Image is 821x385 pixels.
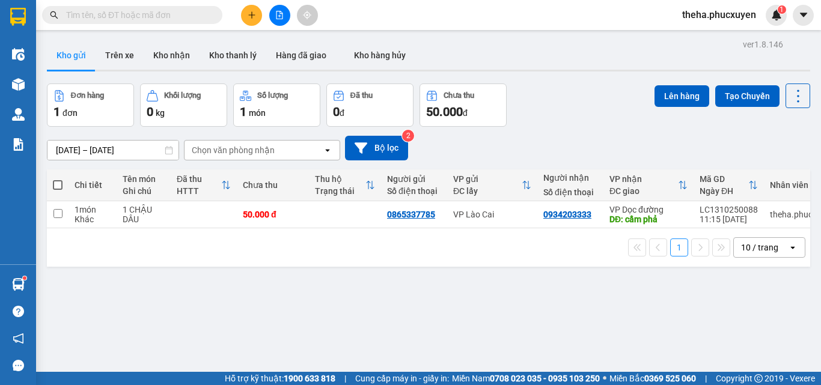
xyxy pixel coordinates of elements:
th: Toggle SortBy [447,169,537,201]
button: Khối lượng0kg [140,83,227,127]
span: file-add [275,11,284,19]
span: message [13,360,24,371]
span: notification [13,333,24,344]
button: plus [241,5,262,26]
span: aim [303,11,311,19]
span: 1 [780,5,784,14]
img: warehouse-icon [12,278,25,291]
span: đơn [63,108,78,118]
div: Khối lượng [164,91,201,100]
strong: 0888 827 827 - 0848 827 827 [25,56,120,77]
span: ⚪️ [603,376,606,381]
button: Số lượng1món [233,83,320,127]
button: Kho thanh lý [200,41,266,70]
sup: 2 [402,130,414,142]
img: warehouse-icon [12,48,25,61]
div: Chưa thu [243,180,303,190]
div: Thu hộ [315,174,365,184]
div: Số lượng [257,91,288,100]
div: Người gửi [387,174,441,184]
div: Chi tiết [75,180,111,190]
span: caret-down [798,10,809,20]
input: Tìm tên, số ĐT hoặc mã đơn [66,8,208,22]
th: Toggle SortBy [309,169,381,201]
div: 1 CHẬU DÂU [123,205,165,224]
span: Miền Nam [452,372,600,385]
button: Kho nhận [144,41,200,70]
div: 0934203333 [543,210,591,219]
div: DĐ: cẩm phả [609,214,688,224]
strong: 1900 633 818 [284,374,335,383]
span: 50.000 [426,105,463,119]
span: theha.phucxuyen [673,7,766,22]
span: 0 [147,105,153,119]
div: Trạng thái [315,186,365,196]
div: Người nhận [543,173,597,183]
button: aim [297,5,318,26]
input: Select a date range. [47,141,179,160]
span: Miền Bắc [609,372,696,385]
span: Cung cấp máy in - giấy in: [355,372,449,385]
svg: open [788,243,798,252]
button: Kho gửi [47,41,96,70]
button: Lên hàng [655,85,709,107]
svg: open [323,145,332,155]
span: món [249,108,266,118]
span: copyright [754,374,763,383]
span: Hỗ trợ kỹ thuật: [225,372,335,385]
div: Khác [75,214,111,224]
th: Toggle SortBy [171,169,237,201]
div: Đơn hàng [71,91,104,100]
div: ver 1.8.146 [743,38,783,51]
span: Gửi hàng [GEOGRAPHIC_DATA]: Hotline: [5,35,121,77]
div: Chọn văn phòng nhận [192,144,275,156]
div: Đã thu [177,174,221,184]
span: 1 [53,105,60,119]
div: Mã GD [700,174,748,184]
strong: 0369 525 060 [644,374,696,383]
span: Gửi hàng Hạ Long: Hotline: [11,80,115,112]
img: icon-new-feature [771,10,782,20]
button: Chưa thu50.000đ [420,83,507,127]
button: Đơn hàng1đơn [47,83,134,127]
div: 11:15 [DATE] [700,214,758,224]
th: Toggle SortBy [603,169,694,201]
span: question-circle [13,306,24,317]
span: | [705,372,707,385]
strong: Công ty TNHH Phúc Xuyên [13,6,113,32]
th: Toggle SortBy [694,169,764,201]
div: 0865337785 [387,210,435,219]
button: Bộ lọc [345,136,408,160]
button: Trên xe [96,41,144,70]
div: Ngày ĐH [700,186,748,196]
sup: 1 [23,276,26,280]
span: Kho hàng hủy [354,50,406,60]
img: warehouse-icon [12,78,25,91]
span: plus [248,11,256,19]
sup: 1 [778,5,786,14]
img: warehouse-icon [12,108,25,121]
div: Chưa thu [444,91,474,100]
button: Hàng đã giao [266,41,336,70]
button: Tạo Chuyến [715,85,780,107]
button: file-add [269,5,290,26]
img: solution-icon [12,138,25,151]
div: HTTT [177,186,221,196]
span: search [50,11,58,19]
span: đ [340,108,344,118]
strong: 024 3236 3236 - [6,46,121,67]
div: 50.000 đ [243,210,303,219]
div: ĐC lấy [453,186,522,196]
div: 1 món [75,205,111,214]
img: logo-vxr [10,8,26,26]
strong: 0708 023 035 - 0935 103 250 [490,374,600,383]
div: Số điện thoại [387,186,441,196]
span: 0 [333,105,340,119]
div: VP nhận [609,174,678,184]
div: Số điện thoại [543,187,597,197]
div: VP Dọc đường [609,205,688,214]
div: Tên món [123,174,165,184]
span: 1 [240,105,246,119]
div: VP Lào Cai [453,210,531,219]
span: đ [463,108,468,118]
